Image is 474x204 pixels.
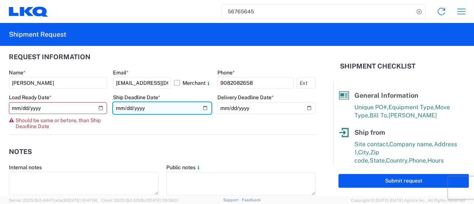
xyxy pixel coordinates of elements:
span: Site contact, [354,141,389,148]
span: Bill To, [370,112,388,119]
label: Phone [217,69,235,76]
a: Support [223,198,242,202]
label: Email [113,69,128,76]
label: Load Ready Date [9,94,51,101]
span: General Information [354,91,418,99]
span: City, [358,149,370,156]
h2: Shipment Request [9,30,66,39]
span: Unique PO#, [354,104,388,111]
label: Internal notes [9,164,42,171]
input: Ext [297,77,316,89]
span: Country, [386,157,409,164]
button: Submit request [338,174,469,188]
h2: Notes [9,148,32,155]
span: Server: 2025.19.0-d447cefac8f [9,198,98,203]
label: Ship Deadline Date [113,94,160,101]
span: [DATE] 09:39:01 [148,198,178,203]
span: Company name, [389,141,434,148]
label: Public notes [166,164,201,171]
span: Copyright © [DATE]-[DATE] Agistix Inc., All Rights Reserved [351,197,465,204]
label: Name [9,69,26,76]
span: [DATE] 10:47:06 [68,198,98,203]
label: Delivery Deadline Date [217,94,274,101]
h2: Request Information [9,53,90,61]
span: Hours to [369,165,392,172]
span: State, [370,157,386,164]
h2: Shipment Checklist [340,62,415,71]
input: Shipment, tracking or reference number [222,4,414,19]
span: [PERSON_NAME] [388,112,437,119]
span: Client: 2025.19.0-129fbcf [101,198,178,203]
span: Should be same or before, than Ship Deadline Date [16,117,107,129]
span: Equipment Type, [388,104,435,111]
span: Phone, [409,157,427,164]
label: Merchant [174,77,211,89]
a: Feedback [242,198,261,202]
span: Ship from [354,128,385,136]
